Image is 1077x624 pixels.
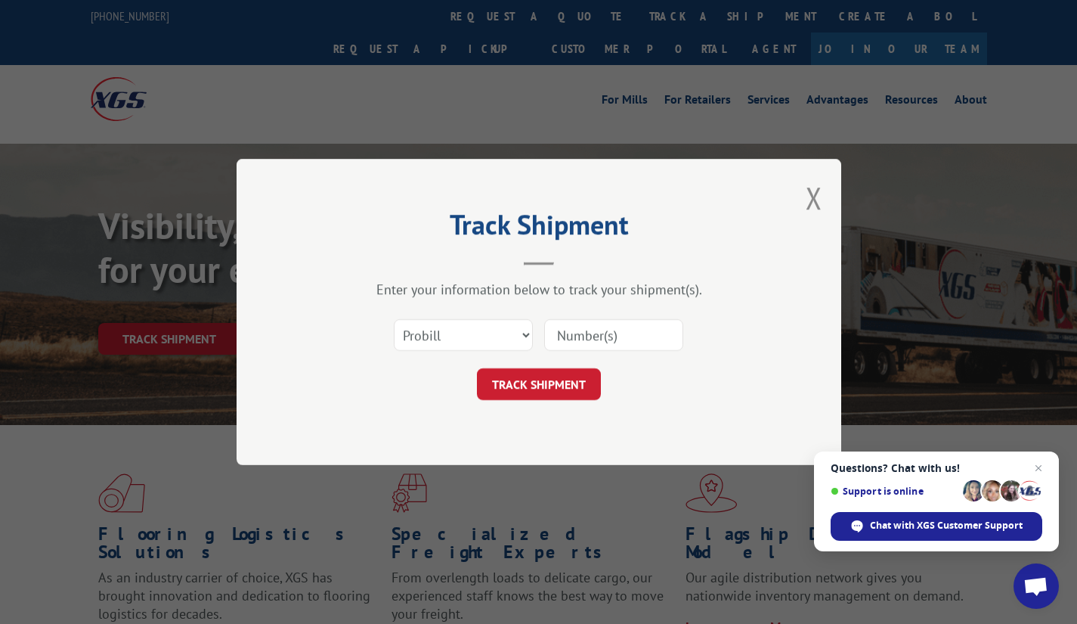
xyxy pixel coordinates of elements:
[544,319,683,351] input: Number(s)
[806,178,822,218] button: Close modal
[477,368,601,400] button: TRACK SHIPMENT
[831,462,1042,474] span: Questions? Chat with us!
[1014,563,1059,609] div: Open chat
[831,486,958,497] span: Support is online
[1029,459,1048,477] span: Close chat
[831,512,1042,541] div: Chat with XGS Customer Support
[870,519,1023,532] span: Chat with XGS Customer Support
[312,281,766,298] div: Enter your information below to track your shipment(s).
[312,214,766,243] h2: Track Shipment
